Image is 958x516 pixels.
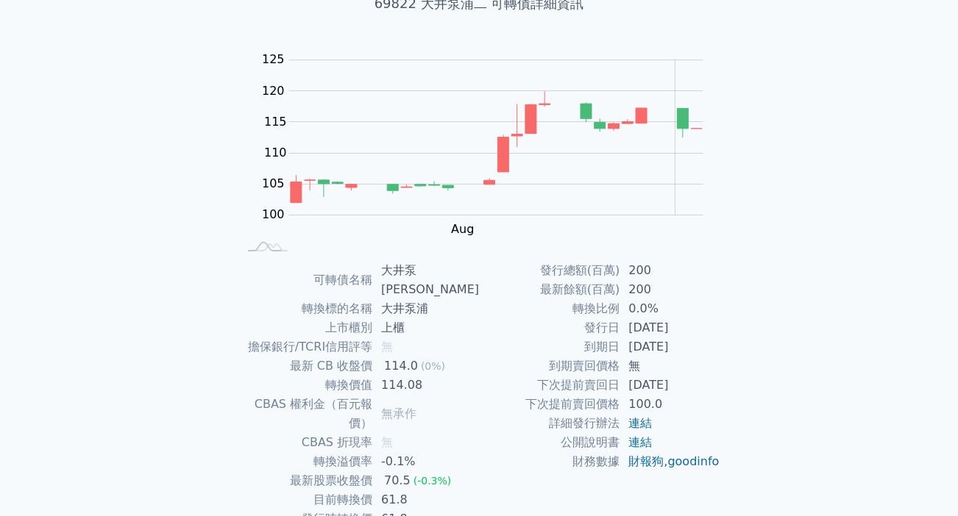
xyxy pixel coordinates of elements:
tspan: 100 [262,207,285,221]
td: 下次提前賣回日 [479,376,620,395]
td: 最新餘額(百萬) [479,280,620,299]
td: 擔保銀行/TCRI信用評等 [238,337,372,356]
tspan: Aug [451,222,474,236]
td: 上櫃 [372,318,479,337]
td: 100.0 [620,395,720,414]
td: [DATE] [620,337,720,356]
td: 最新 CB 收盤價 [238,356,372,376]
td: 發行總額(百萬) [479,261,620,280]
tspan: 110 [264,146,287,160]
tspan: 115 [264,115,287,129]
td: CBAS 折現率 [238,433,372,452]
td: 財務數據 [479,452,620,471]
g: Series [291,91,702,202]
td: 無 [620,356,720,376]
td: [DATE] [620,318,720,337]
td: 114.08 [372,376,479,395]
td: 目前轉換價 [238,490,372,509]
a: 連結 [628,416,652,430]
span: 無 [381,435,393,449]
div: 114.0 [381,356,421,376]
td: 轉換溢價率 [238,452,372,471]
td: 大井泵[PERSON_NAME] [372,261,479,299]
td: 61.8 [372,490,479,509]
td: [DATE] [620,376,720,395]
td: 下次提前賣回價格 [479,395,620,414]
a: 連結 [628,435,652,449]
div: 70.5 [381,471,414,490]
g: Chart [255,52,725,236]
td: 詳細發行辦法 [479,414,620,433]
span: 無 [381,340,393,354]
td: 轉換比例 [479,299,620,318]
td: 0.0% [620,299,720,318]
td: 轉換價值 [238,376,372,395]
td: 上市櫃別 [238,318,372,337]
span: 無承作 [381,406,416,420]
td: 大井泵浦 [372,299,479,318]
span: (0%) [421,360,445,372]
td: 轉換標的名稱 [238,299,372,318]
td: 可轉債名稱 [238,261,372,299]
tspan: 105 [262,176,285,190]
td: 到期賣回價格 [479,356,620,376]
td: 到期日 [479,337,620,356]
td: 200 [620,280,720,299]
td: 最新股票收盤價 [238,471,372,490]
td: -0.1% [372,452,479,471]
td: CBAS 權利金（百元報價） [238,395,372,433]
a: 財報狗 [628,454,664,468]
tspan: 125 [262,52,285,66]
td: 公開說明書 [479,433,620,452]
td: 200 [620,261,720,280]
td: , [620,452,720,471]
td: 發行日 [479,318,620,337]
tspan: 120 [262,84,285,98]
span: (-0.3%) [414,475,452,487]
a: goodinfo [667,454,719,468]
